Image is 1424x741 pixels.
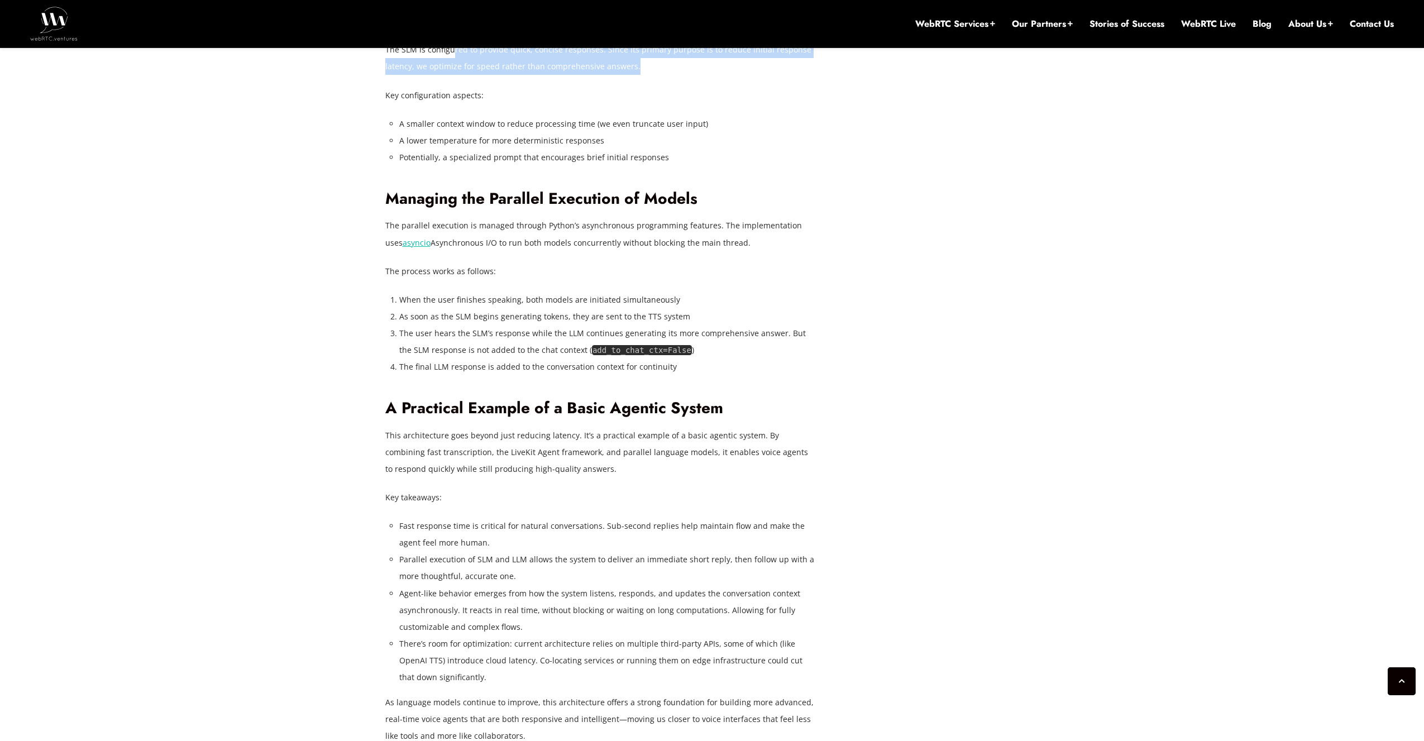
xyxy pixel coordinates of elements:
[1253,18,1272,30] a: Blog
[399,585,815,635] li: Agent-like behavior emerges from how the system listens, responds, and updates the conversation c...
[1350,18,1394,30] a: Contact Us
[399,635,815,686] li: There’s room for optimization: current architecture relies on multiple third-party APIs, some of ...
[399,518,815,551] li: Fast response time is critical for natural conversations. Sub-second replies help maintain flow a...
[399,132,815,149] li: A lower temperature for more deterministic responses
[403,237,431,248] a: asyncio
[1181,18,1236,30] a: WebRTC Live
[385,263,815,280] p: The process works as follows:
[399,308,815,325] li: As soon as the SLM begins generating tokens, they are sent to the TTS system
[385,189,815,209] h2: Managing the Parallel Execution of Models
[385,427,815,477] p: This architecture goes beyond just reducing latency. It’s a practical example of a basic agentic ...
[1288,18,1333,30] a: About Us
[385,489,815,506] p: Key takeaways:
[1012,18,1073,30] a: Our Partners
[399,116,815,132] li: A smaller context window to reduce processing time (we even truncate user input)
[399,149,815,166] li: Potentially, a specialized prompt that encourages brief initial responses
[30,7,78,40] img: WebRTC.ventures
[385,399,815,418] h2: A Practical Example of a Basic Agentic System
[385,217,815,251] p: The parallel execution is managed through Python’s asynchronous programming features. The impleme...
[399,291,815,308] li: When the user finishes speaking, both models are initiated simultaneously
[385,41,815,75] p: The SLM is configured to provide quick, concise responses. Since its primary purpose is to reduce...
[915,18,995,30] a: WebRTC Services
[399,325,815,358] li: The user hears the SLM’s response while the LLM continues generating its more comprehensive answe...
[592,345,692,356] code: add_to_chat_ctx=False
[1089,18,1164,30] a: Stories of Success
[399,358,815,375] li: The final LLM response is added to the conversation context for continuity
[385,87,815,104] p: Key configuration aspects:
[399,551,815,585] li: Parallel execution of SLM and LLM allows the system to deliver an immediate short reply, then fol...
